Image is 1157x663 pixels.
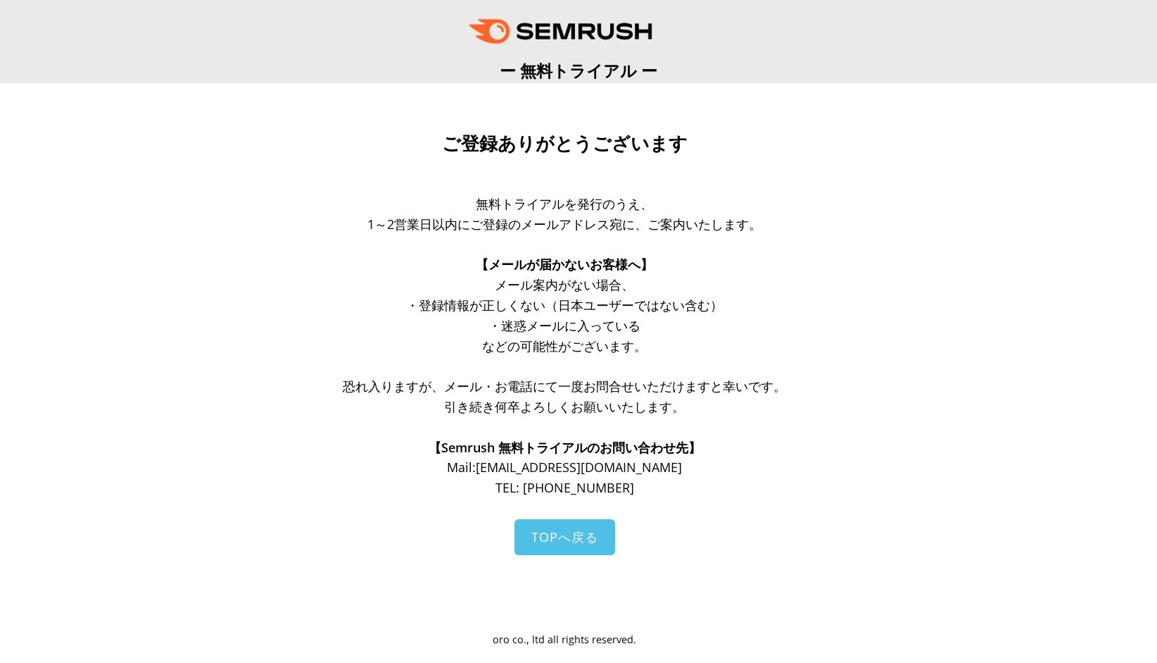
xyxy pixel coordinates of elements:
[343,378,786,395] span: 恐れ入りますが、メール・お電話にて一度お問合せいただけますと幸いです。
[444,398,685,415] span: 引き続き何卒よろしくお願いいたします。
[482,337,647,354] span: などの可能性がございます。
[406,297,723,314] span: ・登録情報が正しくない（日本ユーザーではない含む）
[514,519,615,555] a: TOPへ戻る
[495,479,634,496] span: TEL: [PHONE_NUMBER]
[488,317,640,334] span: ・迷惑メールに入っている
[500,59,657,82] span: ー 無料トライアル ー
[442,133,688,154] span: ご登録ありがとうございます
[531,528,598,545] span: TOPへ戻る
[476,256,653,273] span: 【メールが届かないお客様へ】
[429,439,701,456] span: 【Semrush 無料トライアルのお問い合わせ先】
[493,633,636,646] span: oro co., ltd all rights reserved.
[367,216,761,233] span: 1～2営業日以内にご登録のメールアドレス宛に、ご案内いたします。
[476,195,653,212] span: 無料トライアルを発行のうえ、
[495,276,634,293] span: メール案内がない場合、
[447,459,682,476] span: Mail: [EMAIL_ADDRESS][DOMAIN_NAME]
